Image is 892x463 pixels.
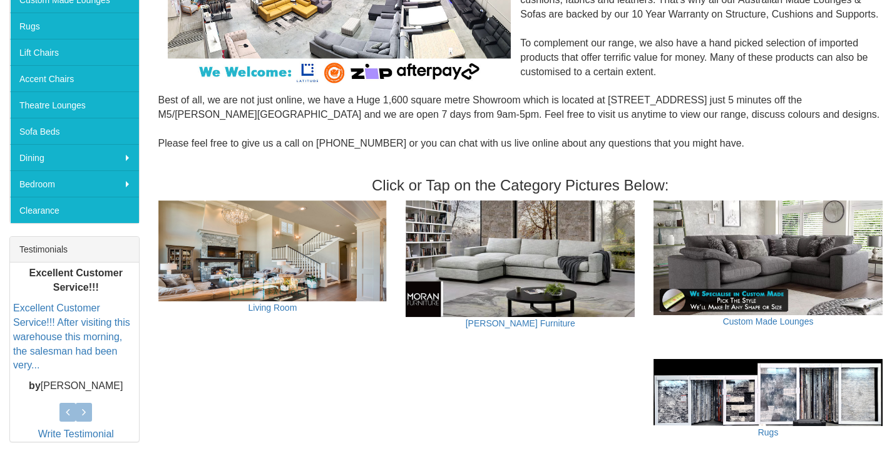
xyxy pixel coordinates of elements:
div: Testimonials [10,237,139,263]
a: Rugs [10,13,139,39]
p: [PERSON_NAME] [13,379,139,393]
a: Rugs [758,427,779,437]
img: Custom Made Lounges [654,200,883,315]
a: Accent Chairs [10,65,139,91]
a: Sofa Beds [10,118,139,144]
a: Theatre Lounges [10,91,139,118]
a: Custom Made Lounges [723,316,814,326]
b: Excellent Customer Service!!! [29,268,123,293]
a: Dining [10,144,139,170]
a: [PERSON_NAME] Furniture [466,318,575,328]
b: by [29,380,41,391]
a: Bedroom [10,170,139,197]
img: Rugs [654,359,883,426]
a: Lift Chairs [10,39,139,65]
a: Clearance [10,197,139,223]
a: Living Room [249,303,297,313]
a: Excellent Customer Service!!! After visiting this warehouse this morning, the salesman had been v... [13,303,130,370]
img: Moran Furniture [406,200,635,317]
a: Write Testimonial [38,429,114,439]
img: Living Room [158,200,387,301]
h3: Click or Tap on the Category Pictures Below: [158,177,883,194]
